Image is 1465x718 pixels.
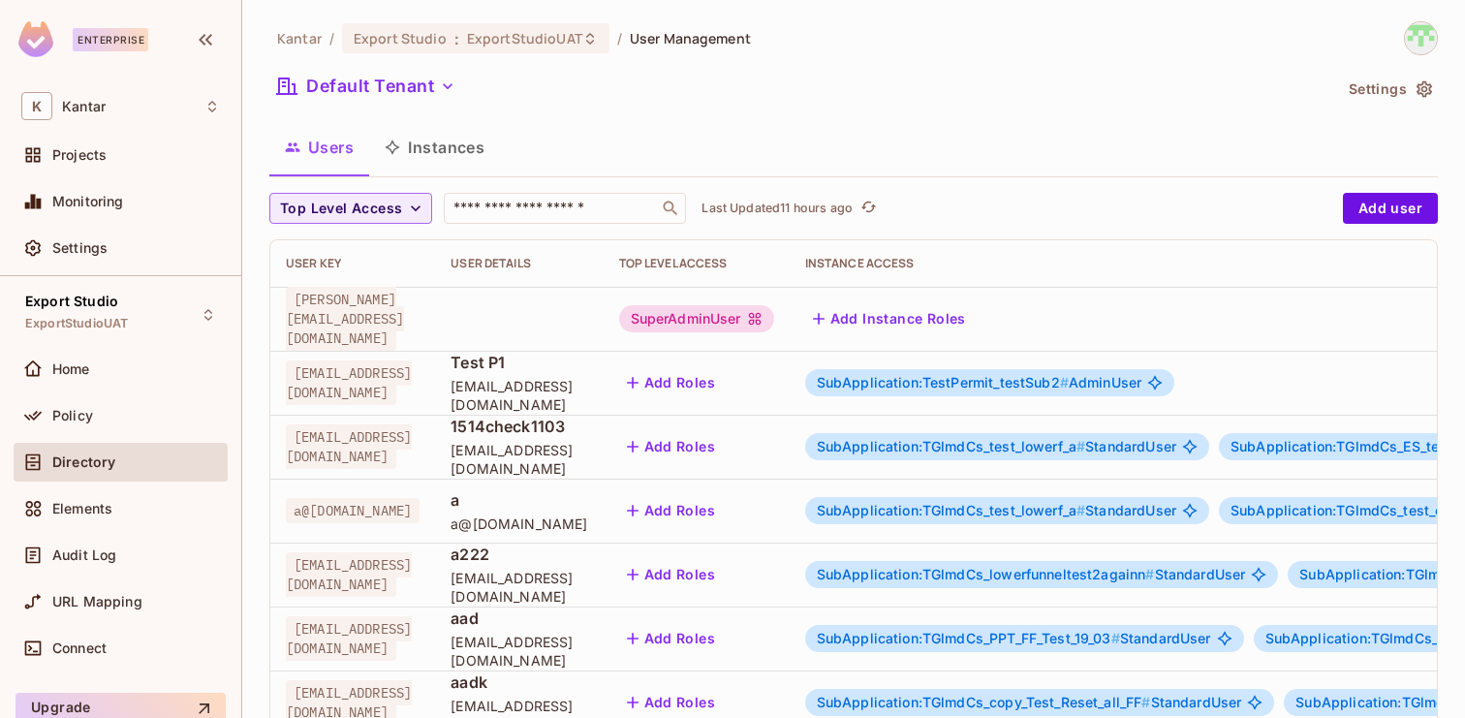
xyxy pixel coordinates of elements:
[1060,374,1069,390] span: #
[52,147,107,163] span: Projects
[1145,566,1154,582] span: #
[21,92,52,120] span: K
[817,502,1086,518] span: SubApplication:TGlmdCs_test_lowerf_a
[286,616,412,661] span: [EMAIL_ADDRESS][DOMAIN_NAME]
[451,416,587,437] span: 1514check1103
[1076,502,1085,518] span: #
[286,287,404,351] span: [PERSON_NAME][EMAIL_ADDRESS][DOMAIN_NAME]
[277,29,322,47] span: the active workspace
[451,515,587,533] span: a@[DOMAIN_NAME]
[286,424,412,469] span: [EMAIL_ADDRESS][DOMAIN_NAME]
[451,569,587,606] span: [EMAIL_ADDRESS][DOMAIN_NAME]
[1141,694,1150,710] span: #
[701,201,853,216] p: Last Updated 11 hours ago
[817,694,1151,710] span: SubApplication:TGlmdCs_copy_Test_Reset_all_FF
[817,630,1120,646] span: SubApplication:TGlmdCs_PPT_FF_Test_19_03
[817,631,1211,646] span: StandardUser
[451,633,587,670] span: [EMAIL_ADDRESS][DOMAIN_NAME]
[52,408,93,423] span: Policy
[1341,74,1438,105] button: Settings
[73,28,148,51] div: Enterprise
[269,193,432,224] button: Top Level Access
[817,503,1176,518] span: StandardUser
[52,194,124,209] span: Monitoring
[25,294,118,309] span: Export Studio
[817,566,1155,582] span: SubApplication:TGlmdCs_lowerfunneltest2againn
[619,559,724,590] button: Add Roles
[619,687,724,718] button: Add Roles
[451,377,587,414] span: [EMAIL_ADDRESS][DOMAIN_NAME]
[451,352,587,373] span: Test P1
[817,438,1086,454] span: SubApplication:TGlmdCs_test_lowerf_a
[25,316,128,331] span: ExportStudioUAT
[817,439,1176,454] span: StandardUser
[1076,438,1085,454] span: #
[280,197,402,221] span: Top Level Access
[52,594,142,609] span: URL Mapping
[329,29,334,47] li: /
[453,31,460,47] span: :
[286,360,412,405] span: [EMAIL_ADDRESS][DOMAIN_NAME]
[369,123,500,172] button: Instances
[269,123,369,172] button: Users
[857,197,880,220] button: refresh
[52,547,116,563] span: Audit Log
[451,544,587,565] span: a222
[619,305,774,332] div: SuperAdminUser
[817,695,1242,710] span: StandardUser
[860,199,877,218] span: refresh
[817,375,1142,390] span: AdminUser
[286,498,420,523] span: a@[DOMAIN_NAME]
[619,431,724,462] button: Add Roles
[619,495,724,526] button: Add Roles
[52,240,108,256] span: Settings
[630,29,751,47] span: User Management
[451,256,587,271] div: User Details
[451,671,587,693] span: aadk
[354,29,447,47] span: Export Studio
[619,623,724,654] button: Add Roles
[18,21,53,57] img: SReyMgAAAABJRU5ErkJggg==
[805,303,974,334] button: Add Instance Roles
[617,29,622,47] li: /
[451,441,587,478] span: [EMAIL_ADDRESS][DOMAIN_NAME]
[269,71,463,102] button: Default Tenant
[1343,193,1438,224] button: Add user
[451,489,587,511] span: a
[52,454,115,470] span: Directory
[1405,22,1437,54] img: Devesh.Kumar@Kantar.com
[619,367,724,398] button: Add Roles
[62,99,106,114] span: Workspace: Kantar
[451,608,587,629] span: aad
[52,501,112,516] span: Elements
[286,256,420,271] div: User Key
[817,374,1069,390] span: SubApplication:TestPermit_testSub2
[52,361,90,377] span: Home
[619,256,774,271] div: Top Level Access
[286,552,412,597] span: [EMAIL_ADDRESS][DOMAIN_NAME]
[817,567,1246,582] span: StandardUser
[467,29,582,47] span: ExportStudioUAT
[52,640,107,656] span: Connect
[1111,630,1120,646] span: #
[853,197,880,220] span: Click to refresh data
